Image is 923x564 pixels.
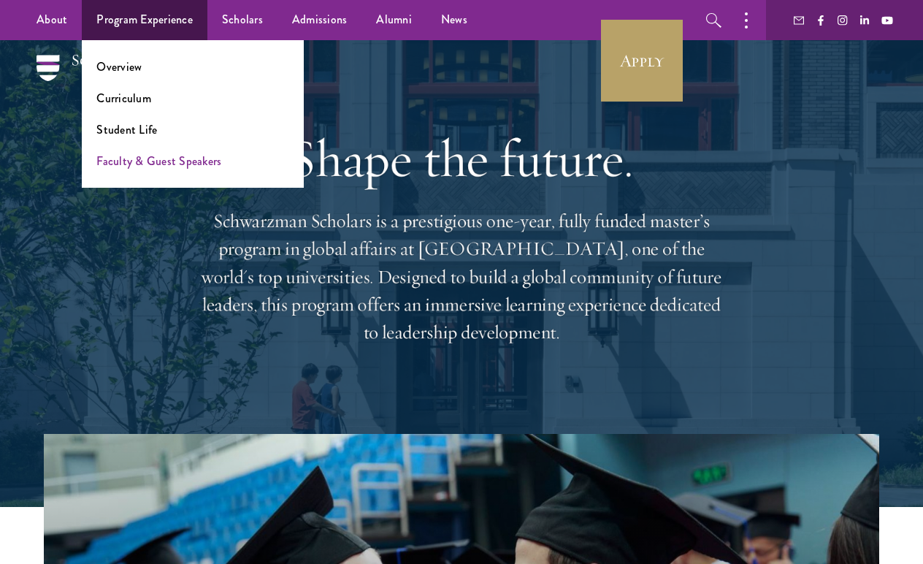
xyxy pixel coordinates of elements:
[37,55,170,99] img: Schwarzman Scholars
[96,153,221,169] a: Faculty & Guest Speakers
[199,128,724,189] h1: Shape the future.
[601,20,683,102] a: Apply
[199,207,724,346] p: Schwarzman Scholars is a prestigious one-year, fully funded master’s program in global affairs at...
[96,90,151,107] a: Curriculum
[96,121,157,138] a: Student Life
[96,58,142,75] a: Overview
